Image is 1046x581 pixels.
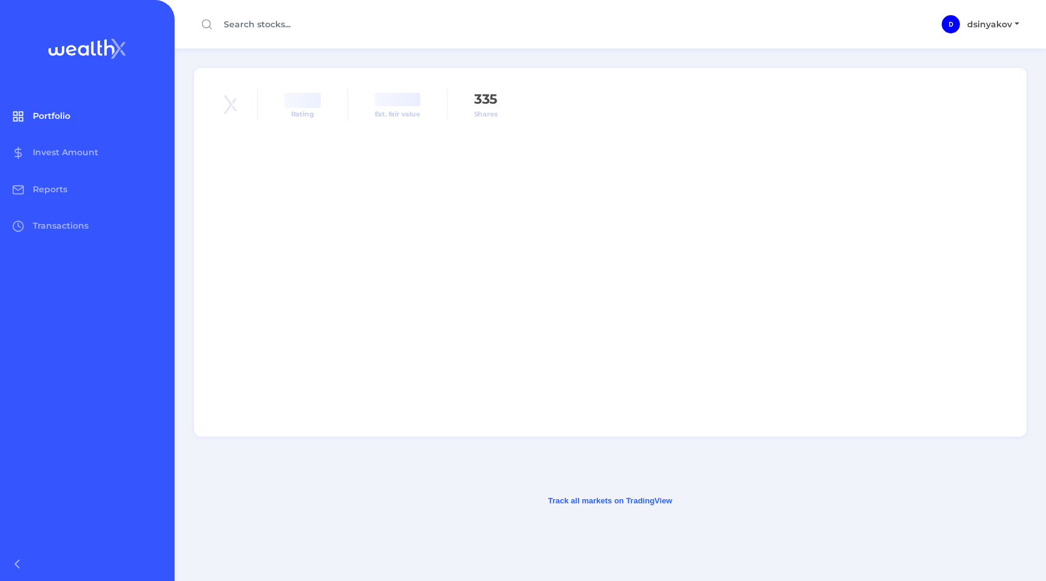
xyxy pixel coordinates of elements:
p: Rating [284,109,321,119]
button: dsinyakov [960,15,1027,35]
div: dsinyakov [942,15,960,33]
a: Track all markets on TradingView [548,496,672,505]
img: ALAB logo [213,87,247,121]
span: ‌ [284,93,321,108]
p: Shares [474,109,498,119]
span: D [949,21,953,28]
span: Transactions [33,220,89,231]
span: Invest Amount [33,147,98,158]
span: 335 [474,91,498,119]
input: Search stocks... [194,14,529,35]
span: Reports [33,184,67,195]
span: Portfolio [33,110,70,121]
img: wealthX [49,39,126,59]
span: dsinyakov [967,19,1012,30]
iframe: advanced chart TradingView widget [194,141,1027,491]
p: Est. fair value [375,109,420,119]
span: ‌ [375,93,420,106]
